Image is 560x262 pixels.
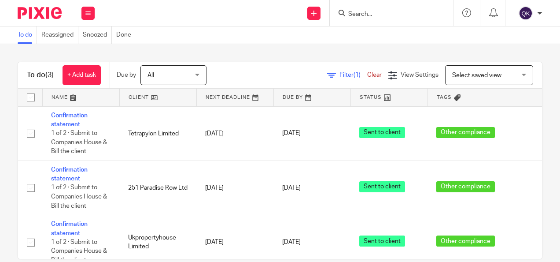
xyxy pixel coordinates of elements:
[452,72,501,79] span: Select saved view
[401,72,438,78] span: View Settings
[51,221,88,236] a: Confirmation statement
[367,72,382,78] a: Clear
[282,239,301,245] span: [DATE]
[282,131,301,137] span: [DATE]
[18,7,62,19] img: Pixie
[436,181,495,192] span: Other compliance
[63,65,101,85] a: + Add task
[359,236,405,247] span: Sent to client
[282,185,301,191] span: [DATE]
[51,112,88,127] a: Confirmation statement
[51,185,107,209] span: 1 of 2 · Submit to Companies House & Bill the client
[51,130,107,154] span: 1 of 2 · Submit to Companies House & Bill the client
[18,26,37,44] a: To do
[359,127,405,138] span: Sent to client
[339,72,367,78] span: Filter
[51,167,88,182] a: Confirmation statement
[196,106,273,161] td: [DATE]
[119,106,196,161] td: Tetrapylon Limited
[27,71,54,80] h1: To do
[519,6,533,20] img: svg%3E
[437,95,452,100] span: Tags
[347,11,427,19] input: Search
[436,127,495,138] span: Other compliance
[436,236,495,247] span: Other compliance
[45,71,54,79] span: (3)
[359,181,405,192] span: Sent to client
[354,72,361,78] span: (1)
[119,161,196,215] td: 251 Paradise Row Ltd
[147,72,154,79] span: All
[41,26,78,44] a: Reassigned
[116,26,136,44] a: Done
[117,71,136,79] p: Due by
[83,26,112,44] a: Snoozed
[196,161,273,215] td: [DATE]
